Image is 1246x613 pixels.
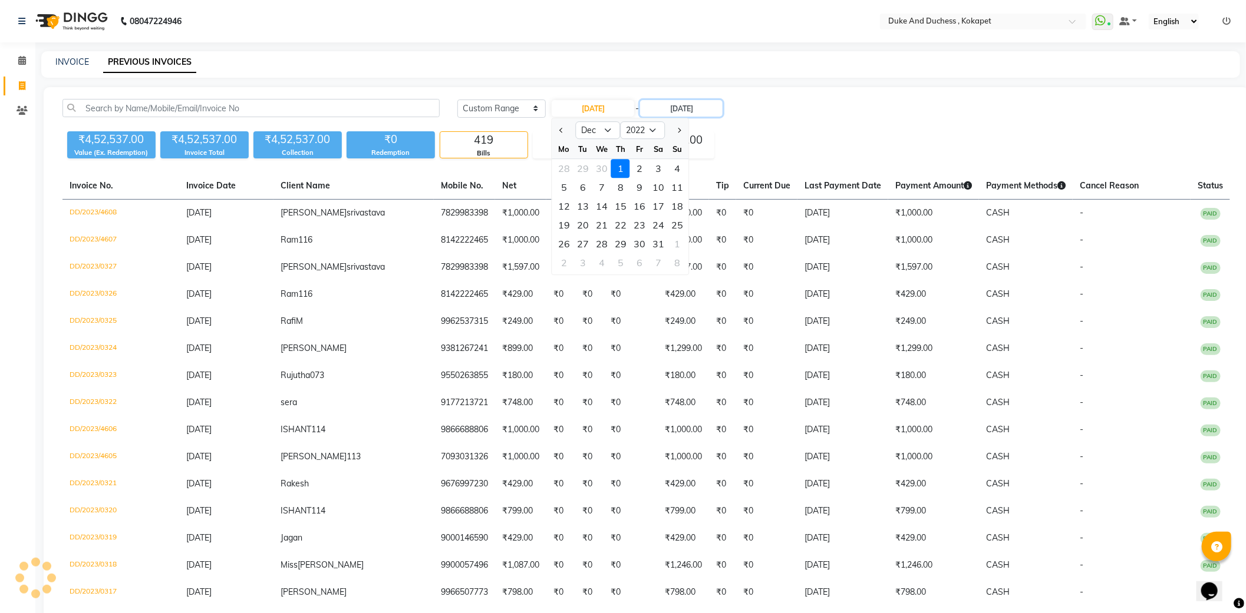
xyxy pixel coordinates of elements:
div: Wednesday, December 7, 2022 [592,178,611,197]
td: DD/2023/0323 [62,362,179,389]
span: PAID [1201,262,1221,274]
td: ₹429.00 [888,470,979,498]
div: ₹0 [347,131,435,148]
span: [DATE] [186,397,212,407]
div: Tuesday, December 6, 2022 [573,178,592,197]
span: - [1080,451,1083,462]
input: End Date [640,100,723,117]
td: 7093031326 [434,443,495,470]
td: ₹0 [736,362,797,389]
div: Wednesday, November 30, 2022 [592,159,611,178]
td: ₹0 [546,227,575,254]
div: 30 [592,159,611,178]
div: 16 [630,197,649,216]
td: 9962537315 [434,308,495,335]
td: ₹180.00 [658,362,709,389]
span: - [1080,370,1083,380]
div: 0 [533,132,621,148]
td: ₹0 [709,335,736,362]
div: 23 [630,216,649,234]
td: ₹0 [604,335,658,362]
div: Thursday, December 8, 2022 [611,178,630,197]
td: ₹0 [575,281,604,308]
span: Payment Amount [895,180,972,191]
span: Status [1198,180,1223,191]
td: ₹1,299.00 [888,335,979,362]
div: 1 [668,234,687,253]
span: PAID [1201,316,1221,328]
span: - [1080,397,1083,407]
span: - [1080,261,1083,272]
span: Invoice No. [70,180,113,191]
td: ₹0 [709,416,736,443]
td: ₹1,000.00 [888,227,979,254]
select: Select year [621,121,665,139]
td: ₹0 [546,443,575,470]
td: ₹0 [575,470,604,498]
div: Sunday, December 18, 2022 [668,197,687,216]
td: ₹0 [709,254,736,281]
td: [DATE] [797,362,888,389]
span: Ram [281,234,298,245]
td: ₹748.00 [495,389,546,416]
a: PREVIOUS INVOICES [103,52,196,73]
span: M [296,316,303,326]
span: CASH [986,234,1010,245]
span: [DATE] [186,289,212,299]
td: [DATE] [797,308,888,335]
div: ₹4,52,537.00 [253,131,342,148]
div: Monday, January 2, 2023 [555,253,573,272]
td: 8142222465 [434,281,495,308]
div: 13 [573,197,592,216]
div: Monday, December 5, 2022 [555,178,573,197]
div: ₹4,52,537.00 [67,131,156,148]
div: Sunday, January 8, 2023 [668,253,687,272]
span: PAID [1201,397,1221,409]
span: PAID [1201,289,1221,301]
td: ₹0 [546,470,575,498]
div: 7 [649,253,668,272]
div: Saturday, December 10, 2022 [649,178,668,197]
div: Tuesday, December 27, 2022 [573,234,592,253]
div: 6 [630,253,649,272]
td: ₹0 [709,443,736,470]
div: 10 [649,178,668,197]
span: PAID [1201,370,1221,382]
td: ₹0 [709,200,736,227]
td: ₹429.00 [888,281,979,308]
span: Mobile No. [441,180,483,191]
td: ₹0 [736,281,797,308]
span: CASH [986,261,1010,272]
span: srivastava [347,207,385,218]
div: Value (Ex. Redemption) [67,148,156,158]
td: DD/2023/0321 [62,470,179,498]
div: Thursday, December 29, 2022 [611,234,630,253]
div: 25 [668,216,687,234]
td: ₹0 [736,200,797,227]
td: [DATE] [797,416,888,443]
div: We [592,140,611,158]
span: Rakesh [281,478,309,489]
div: Invoice Total [160,148,249,158]
td: DD/2023/0326 [62,281,179,308]
div: 7 [592,178,611,197]
div: 31 [649,234,668,253]
td: 9177213721 [434,389,495,416]
span: CASH [986,370,1010,380]
div: 28 [592,234,611,253]
span: [DATE] [186,234,212,245]
td: ₹429.00 [495,470,546,498]
div: Saturday, January 7, 2023 [649,253,668,272]
div: Sa [649,140,668,158]
div: 24 [649,216,668,234]
td: ₹429.00 [495,281,546,308]
td: DD/2023/4605 [62,443,179,470]
td: ₹180.00 [495,362,546,389]
span: Invoice Date [186,180,236,191]
td: 8142222465 [434,227,495,254]
span: Last Payment Date [805,180,881,191]
div: 8 [668,253,687,272]
div: 30 [630,234,649,253]
td: ₹899.00 [495,335,546,362]
div: 28 [555,159,573,178]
